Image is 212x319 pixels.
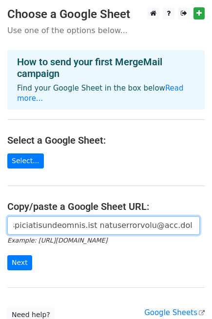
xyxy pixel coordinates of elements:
a: Read more... [17,84,184,103]
p: Find your Google Sheet in the box below [17,83,195,104]
input: Paste your Google Sheet URL here [7,216,200,235]
input: Next [7,255,32,270]
h4: How to send your first MergeMail campaign [17,56,195,79]
a: Google Sheets [144,308,205,317]
h4: Copy/paste a Google Sheet URL: [7,201,205,212]
p: Use one of the options below... [7,25,205,36]
h3: Choose a Google Sheet [7,7,205,21]
small: Example: [URL][DOMAIN_NAME] [7,237,107,244]
iframe: Chat Widget [163,272,212,319]
a: Select... [7,153,44,169]
h4: Select a Google Sheet: [7,134,205,146]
